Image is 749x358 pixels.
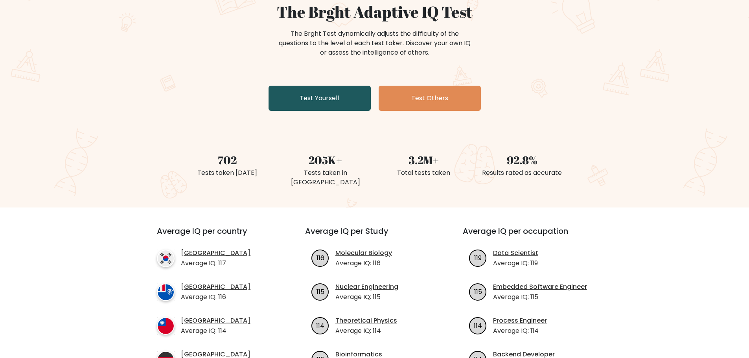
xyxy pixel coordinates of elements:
text: 114 [316,321,324,330]
div: 3.2M+ [379,152,468,168]
a: Molecular Biology [335,248,392,258]
div: Tests taken [DATE] [183,168,272,178]
p: Average IQ: 117 [181,259,250,268]
p: Average IQ: 114 [493,326,547,336]
a: Nuclear Engineering [335,282,398,292]
p: Average IQ: 116 [181,292,250,302]
a: [GEOGRAPHIC_DATA] [181,282,250,292]
a: Test Others [379,86,481,111]
a: Data Scientist [493,248,538,258]
h3: Average IQ per occupation [463,226,602,245]
img: country [157,317,175,335]
h3: Average IQ per Study [305,226,444,245]
a: [GEOGRAPHIC_DATA] [181,248,250,258]
div: The Brght Test dynamically adjusts the difficulty of the questions to the level of each test take... [276,29,473,57]
div: 92.8% [478,152,567,168]
text: 115 [474,287,482,296]
p: Average IQ: 116 [335,259,392,268]
p: Average IQ: 119 [493,259,538,268]
p: Average IQ: 115 [493,292,587,302]
a: Test Yourself [269,86,371,111]
h3: Average IQ per country [157,226,277,245]
div: 702 [183,152,272,168]
a: Process Engineer [493,316,547,325]
text: 115 [317,287,324,296]
p: Average IQ: 114 [335,326,397,336]
div: Tests taken in [GEOGRAPHIC_DATA] [281,168,370,187]
div: 205K+ [281,152,370,168]
a: Theoretical Physics [335,316,397,325]
text: 119 [474,253,482,262]
text: 116 [317,253,324,262]
img: country [157,283,175,301]
a: [GEOGRAPHIC_DATA] [181,316,250,325]
a: Embedded Software Engineer [493,282,587,292]
h1: The Brght Adaptive IQ Test [183,2,567,21]
div: Total tests taken [379,168,468,178]
p: Average IQ: 115 [335,292,398,302]
img: country [157,250,175,267]
text: 114 [474,321,482,330]
div: Results rated as accurate [478,168,567,178]
p: Average IQ: 114 [181,326,250,336]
